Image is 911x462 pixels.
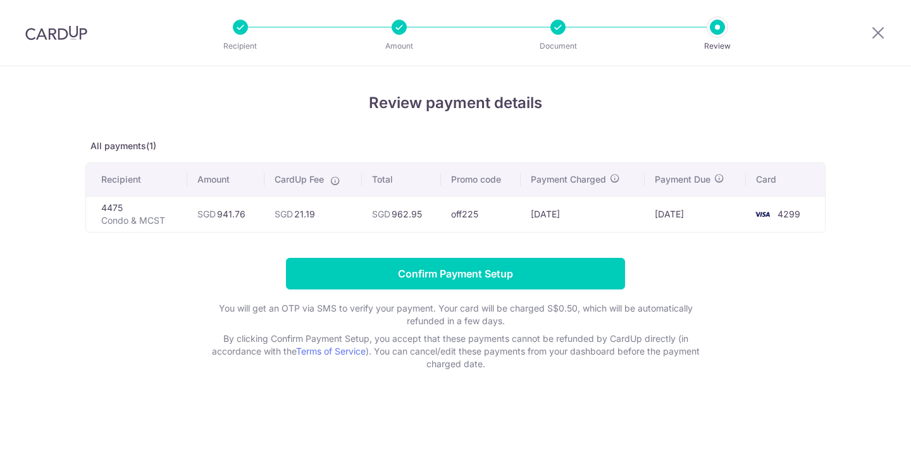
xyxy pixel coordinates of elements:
[86,196,187,232] td: 4475
[85,140,826,152] p: All payments(1)
[275,173,324,186] span: CardUp Fee
[202,332,709,370] p: By clicking Confirm Payment Setup, you accept that these payments cannot be refunded by CardUp di...
[85,92,826,114] h4: Review payment details
[372,209,390,219] span: SGD
[275,209,293,219] span: SGD
[362,196,442,232] td: 962.95
[202,302,709,327] p: You will get an OTP via SMS to verify your payment. Your card will be charged S$0.50, which will ...
[264,196,362,232] td: 21.19
[830,424,898,456] iframe: Opens a widget where you can find more information
[645,196,747,232] td: [DATE]
[521,196,645,232] td: [DATE]
[86,163,187,196] th: Recipient
[296,346,366,356] a: Terms of Service
[362,163,442,196] th: Total
[352,40,446,52] p: Amount
[197,209,216,219] span: SGD
[511,40,605,52] p: Document
[778,209,800,219] span: 4299
[671,40,764,52] p: Review
[655,173,710,186] span: Payment Due
[750,207,775,222] img: <span class="translation_missing" title="translation missing: en.account_steps.new_confirm_form.b...
[746,163,825,196] th: Card
[101,214,177,227] p: Condo & MCST
[187,196,264,232] td: 941.76
[531,173,606,186] span: Payment Charged
[187,163,264,196] th: Amount
[25,25,87,40] img: CardUp
[441,163,521,196] th: Promo code
[286,258,625,289] input: Confirm Payment Setup
[441,196,521,232] td: off225
[194,40,287,52] p: Recipient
